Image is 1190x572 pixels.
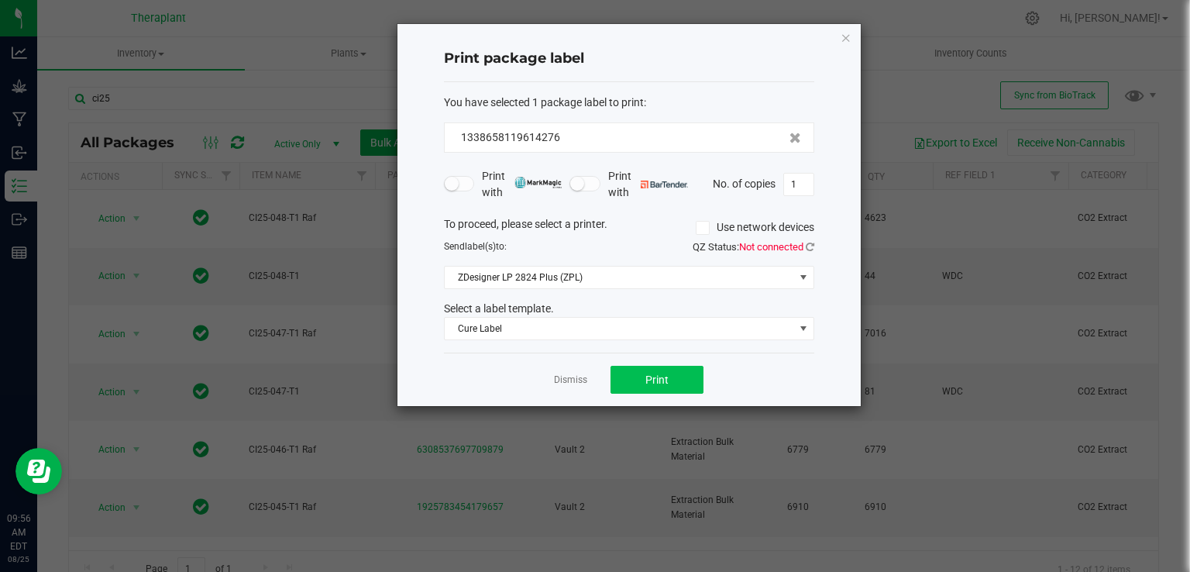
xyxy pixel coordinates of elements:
[645,374,669,386] span: Print
[444,96,644,109] span: You have selected 1 package label to print
[445,267,794,288] span: ZDesigner LP 2824 Plus (ZPL)
[608,168,688,201] span: Print with
[465,241,496,252] span: label(s)
[514,177,562,188] img: mark_magic_cybra.png
[641,181,688,188] img: bartender.png
[696,219,814,236] label: Use network devices
[444,241,507,252] span: Send to:
[610,366,703,394] button: Print
[554,374,587,387] a: Dismiss
[739,241,803,253] span: Not connected
[461,131,560,143] span: 1338658119614276
[432,301,826,317] div: Select a label template.
[444,95,814,111] div: :
[445,318,794,339] span: Cure Label
[713,177,776,189] span: No. of copies
[482,168,562,201] span: Print with
[693,241,814,253] span: QZ Status:
[432,216,826,239] div: To proceed, please select a printer.
[444,49,814,69] h4: Print package label
[15,448,62,494] iframe: Resource center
